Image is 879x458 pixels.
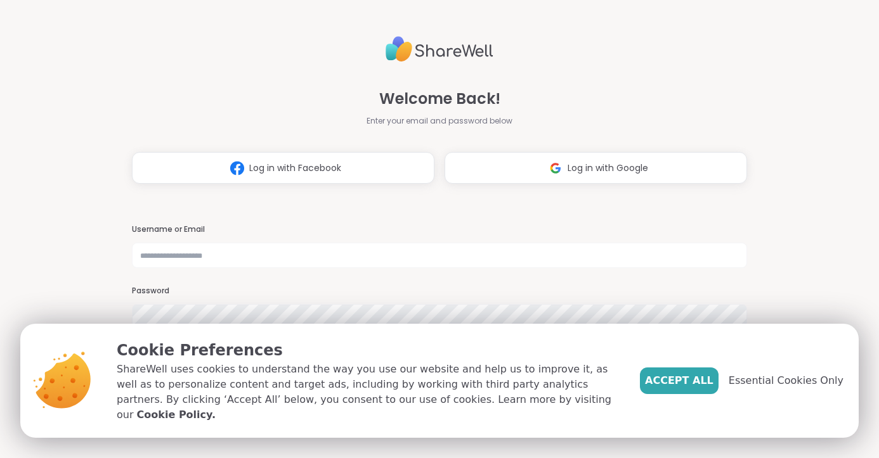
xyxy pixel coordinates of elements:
[379,87,500,110] span: Welcome Back!
[137,407,216,423] a: Cookie Policy.
[544,156,568,180] img: ShareWell Logomark
[386,31,493,67] img: ShareWell Logo
[445,152,747,184] button: Log in with Google
[132,224,747,235] h3: Username or Email
[225,156,249,180] img: ShareWell Logomark
[568,162,648,175] span: Log in with Google
[729,373,843,388] span: Essential Cookies Only
[640,367,719,394] button: Accept All
[117,339,620,362] p: Cookie Preferences
[132,286,747,296] h3: Password
[645,373,713,388] span: Accept All
[132,152,434,184] button: Log in with Facebook
[249,162,341,175] span: Log in with Facebook
[367,115,512,127] span: Enter your email and password below
[117,362,620,423] p: ShareWell uses cookies to understand the way you use our website and help us to improve it, as we...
